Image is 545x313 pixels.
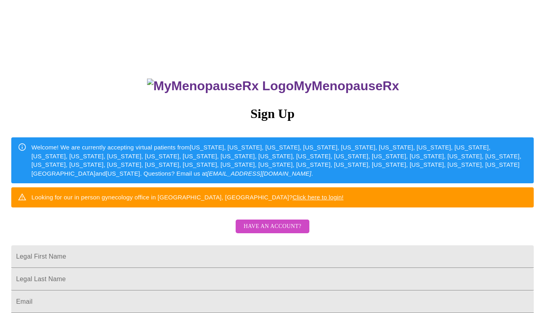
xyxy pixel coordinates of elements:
[234,228,311,235] a: Have an account?
[207,170,311,177] em: [EMAIL_ADDRESS][DOMAIN_NAME]
[292,194,344,201] a: Click here to login!
[236,220,309,234] button: Have an account?
[11,106,534,121] h3: Sign Up
[31,140,527,181] div: Welcome! We are currently accepting virtual patients from [US_STATE], [US_STATE], [US_STATE], [US...
[12,79,534,93] h3: MyMenopauseRx
[31,190,344,205] div: Looking for our in person gynecology office in [GEOGRAPHIC_DATA], [GEOGRAPHIC_DATA]?
[244,222,301,232] span: Have an account?
[147,79,294,93] img: MyMenopauseRx Logo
